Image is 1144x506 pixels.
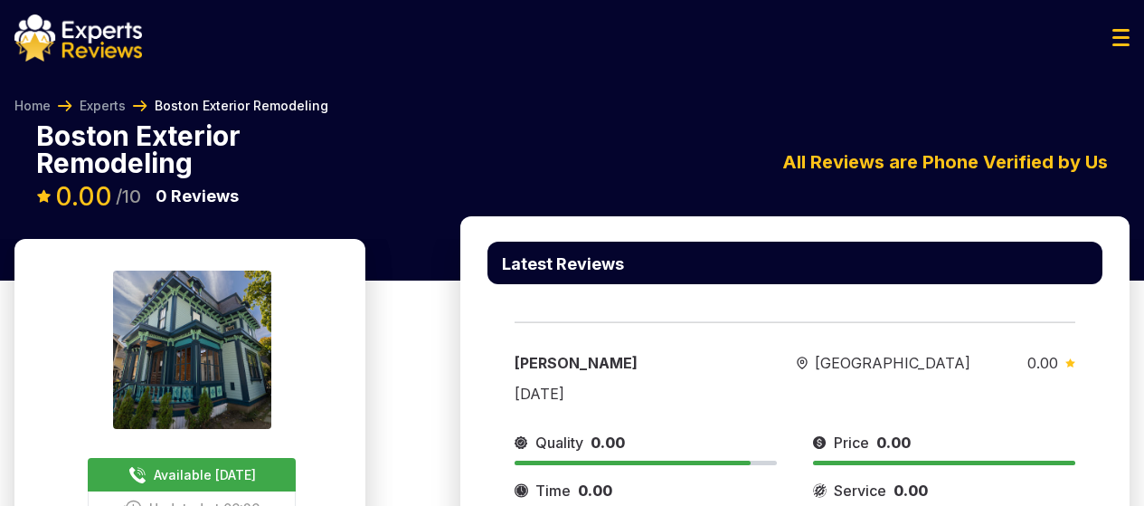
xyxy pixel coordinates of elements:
[1027,354,1058,372] span: 0.00
[797,357,808,370] img: slider icon
[515,383,564,405] div: [DATE]
[113,271,271,429] img: expert image
[1112,29,1130,46] img: Menu Icon
[14,97,51,115] a: Home
[1065,358,1075,368] img: slider icon
[156,184,239,209] p: Reviews
[834,432,869,453] span: Price
[834,480,886,501] span: Service
[460,148,1130,176] div: All Reviews are Phone Verified by Us
[502,256,624,272] p: Latest Reviews
[116,187,141,205] span: /10
[515,432,528,453] img: slider icon
[88,458,296,492] button: Available [DATE]
[815,352,970,374] span: [GEOGRAPHIC_DATA]
[813,480,827,501] img: slider icon
[813,432,827,453] img: slider icon
[578,482,612,500] span: 0.00
[14,97,328,115] nav: Breadcrumb
[14,14,142,62] img: logo
[80,97,126,115] a: Experts
[36,122,344,177] p: Boston Exterior Remodeling
[893,482,928,500] span: 0.00
[876,434,911,452] span: 0.00
[515,352,739,374] div: [PERSON_NAME]
[591,434,625,452] span: 0.00
[515,480,528,501] img: slider icon
[155,97,328,115] span: Boston Exterior Remodeling
[55,181,112,212] span: 0.00
[154,465,256,484] span: Available [DATE]
[128,466,147,484] img: buttonPhoneIcon
[156,186,167,205] span: 0
[535,480,571,501] span: Time
[535,432,583,453] span: Quality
